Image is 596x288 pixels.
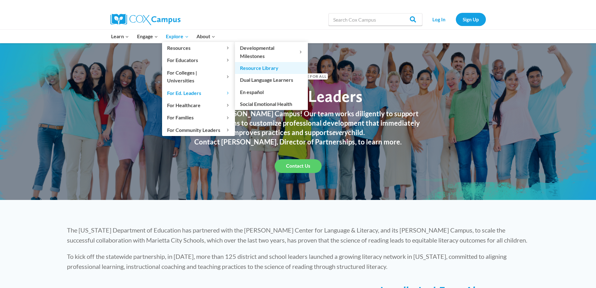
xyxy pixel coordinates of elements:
[162,30,193,43] button: Child menu of Explore
[456,13,486,26] a: Sign Up
[275,159,322,173] a: Contact Us
[286,163,310,169] span: Contact Us
[162,99,235,111] button: Child menu of For Healthcare
[235,74,308,86] a: Dual Language Learners
[162,112,235,123] button: Child menu of For Families
[425,13,486,26] nav: Secondary Navigation
[235,86,308,98] a: En español
[162,42,235,54] button: Child menu of Resources
[162,54,235,66] button: Child menu of For Educators
[235,98,308,110] a: Social Emotional Health
[110,14,181,25] img: Cox Campus
[332,128,348,137] em: every
[133,30,162,43] button: Child menu of Engage
[329,13,422,26] input: Search Cox Campus
[170,137,426,147] h3: Contact [PERSON_NAME], Director of Partnerships, to learn more.
[192,30,219,43] button: Child menu of About
[107,30,219,43] nav: Primary Navigation
[235,42,308,62] button: Child menu of Developmental Milestones
[67,225,529,245] p: The [US_STATE] Department of Education has partnered with the [PERSON_NAME] Center for Language &...
[67,251,529,271] p: To kick off the statewide partnership, in [DATE], more than 125 district and school leaders launc...
[162,87,235,99] button: Child menu of For Ed. Leaders
[107,30,133,43] button: Child menu of Learn
[162,124,235,136] button: Child menu of For Community Leaders
[425,13,453,26] a: Log In
[162,66,235,86] button: Child menu of For Colleges | Universities
[170,109,426,137] h3: Partner with [PERSON_NAME] Campus! Our team works diligently to support schools and systems to cu...
[235,62,308,74] a: Resource Library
